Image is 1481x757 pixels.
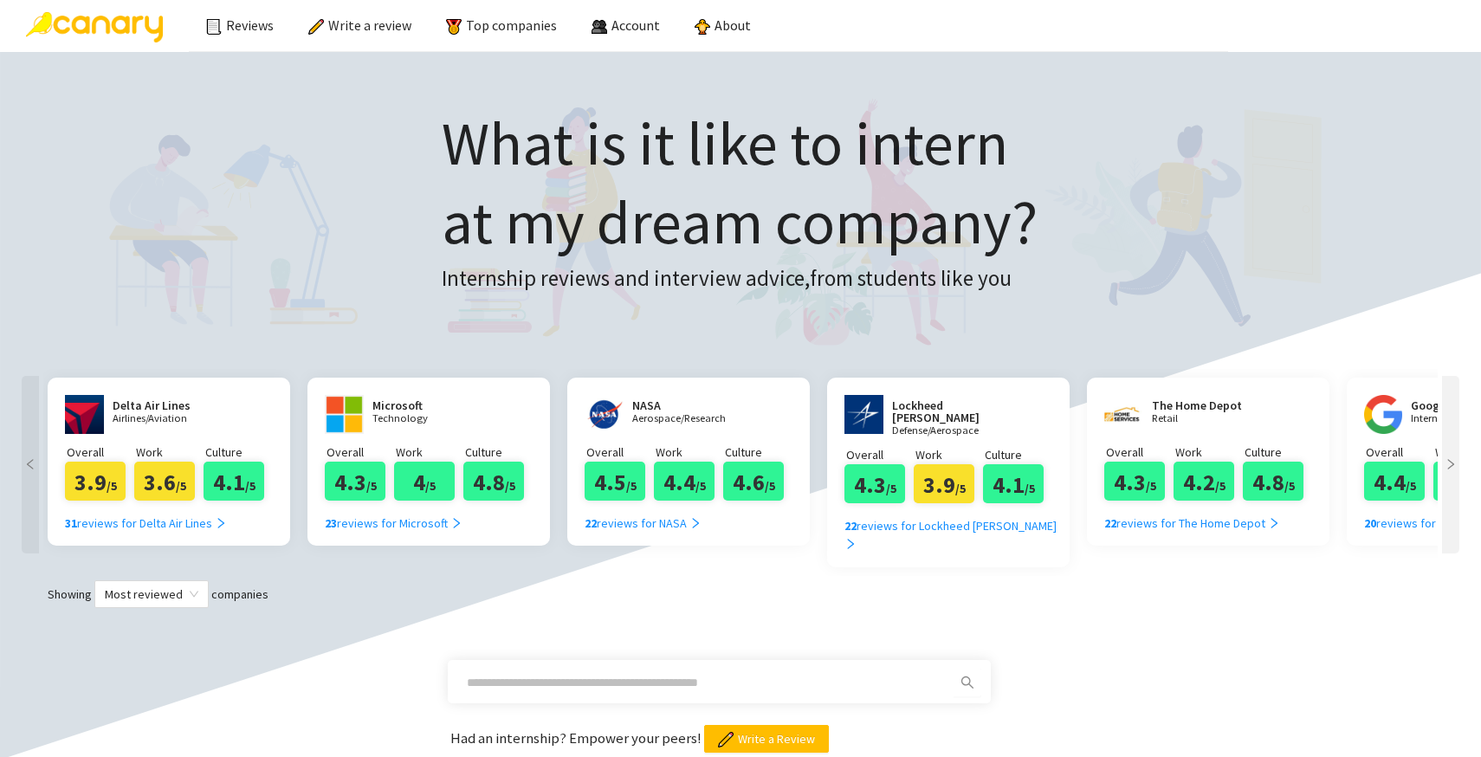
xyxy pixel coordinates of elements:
p: Work [656,443,723,462]
p: Overall [846,445,914,464]
b: 20 [1364,515,1376,531]
img: nasa.gov [585,395,624,434]
span: /5 [695,478,706,494]
a: Write a review [308,16,411,34]
a: 22reviews for NASA right [585,501,702,533]
span: Had an internship? Empower your peers! [450,728,704,747]
h2: The Home Depot [1152,399,1256,411]
p: Overall [327,443,394,462]
p: Technology [372,413,476,424]
span: right [450,517,462,529]
a: 22reviews for The Home Depot right [1104,501,1280,533]
span: at my dream company? [442,184,1038,260]
div: 4.8 [1243,462,1303,501]
div: 3.6 [134,462,195,501]
div: reviews for The Home Depot [1104,514,1280,533]
h2: Delta Air Lines [113,399,217,411]
span: /5 [107,478,117,494]
div: 4.1 [983,464,1044,503]
span: /5 [1146,478,1156,494]
a: Top companies [446,16,557,34]
div: 4.3 [844,464,905,503]
p: Work [915,445,983,464]
p: Retail [1152,413,1256,424]
img: www.lockheedmartin.com [844,395,883,434]
span: Write a Review [738,729,815,748]
div: 4.5 [585,462,645,501]
h2: NASA [632,399,736,411]
span: search [954,676,980,689]
p: Culture [205,443,273,462]
a: 31reviews for Delta Air Lines right [65,501,227,533]
button: search [954,669,981,696]
span: /5 [176,478,186,494]
span: right [1442,458,1459,470]
span: right [689,517,702,529]
p: Culture [465,443,533,462]
span: /5 [245,478,255,494]
p: Culture [1245,443,1312,462]
div: 4 [394,462,455,501]
h1: What is it like to intern [442,104,1038,262]
div: 4.2 [1174,462,1234,501]
p: Work [1175,443,1243,462]
span: Most reviewed [105,581,198,607]
div: 4.3 [325,462,385,501]
span: left [22,458,39,470]
span: /5 [366,478,377,494]
img: people.png [592,19,607,35]
div: 3.9 [65,462,126,501]
b: 22 [585,515,597,531]
img: google.com [1364,395,1402,434]
p: Work [136,443,204,462]
div: 4.8 [463,462,524,501]
span: right [1268,517,1280,529]
div: Showing companies [17,580,1464,608]
span: /5 [505,478,515,494]
p: Overall [1366,443,1433,462]
a: 23reviews for Microsoft right [325,501,462,533]
span: /5 [886,481,896,496]
span: /5 [1025,481,1035,496]
b: 22 [844,518,857,534]
p: Culture [725,443,792,462]
div: 4.3 [1104,462,1165,501]
span: /5 [626,478,637,494]
div: reviews for Microsoft [325,514,462,533]
div: 4.4 [654,462,715,501]
span: /5 [1406,478,1416,494]
img: pencil.png [718,732,734,747]
p: Overall [67,443,134,462]
div: 4.6 [723,462,784,501]
p: Overall [1106,443,1174,462]
div: reviews for NASA [585,514,702,533]
p: Defense/Aerospace [892,425,1022,437]
img: Canary Logo [26,12,163,42]
p: Culture [985,445,1052,464]
b: 22 [1104,515,1116,531]
span: /5 [1215,478,1226,494]
p: Aerospace/Research [632,413,736,424]
span: /5 [955,481,966,496]
b: 31 [65,515,77,531]
div: reviews for Delta Air Lines [65,514,227,533]
span: /5 [1284,478,1295,494]
a: 22reviews for Lockheed [PERSON_NAME] right [844,503,1065,554]
button: Write a Review [704,725,829,753]
p: Overall [586,443,654,462]
h2: Lockheed [PERSON_NAME] [892,399,1022,424]
img: www.microsoft.com [325,395,364,434]
span: Account [611,16,660,34]
p: Work [396,443,463,462]
div: reviews for Lockheed [PERSON_NAME] [844,516,1065,554]
span: right [215,517,227,529]
span: /5 [765,478,775,494]
span: right [844,538,857,550]
h2: Microsoft [372,399,476,411]
b: 23 [325,515,337,531]
h3: Internship reviews and interview advice, from students like you [442,262,1038,296]
span: /5 [425,478,436,494]
div: 4.1 [204,462,264,501]
a: About [695,16,751,34]
p: Airlines/Aviation [113,413,217,424]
